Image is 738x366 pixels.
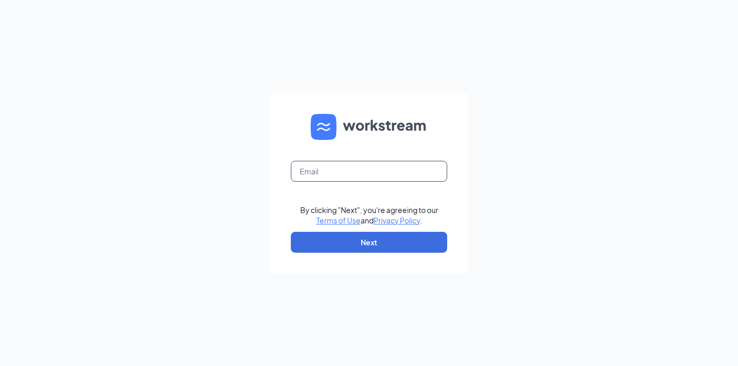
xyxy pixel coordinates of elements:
[291,232,447,253] button: Next
[291,161,447,182] input: Email
[311,114,427,140] img: WS logo and Workstream text
[316,216,361,225] a: Terms of Use
[300,205,438,226] div: By clicking "Next", you're agreeing to our and .
[374,216,420,225] a: Privacy Policy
